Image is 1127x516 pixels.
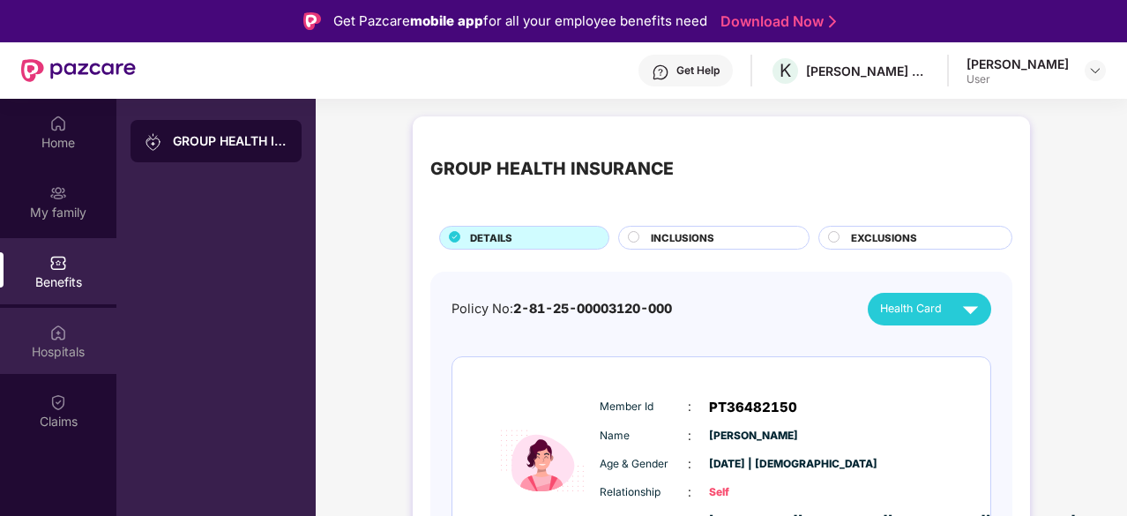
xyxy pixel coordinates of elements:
[600,399,688,415] span: Member Id
[49,115,67,132] img: svg+xml;base64,PHN2ZyBpZD0iSG9tZSIgeG1sbnM9Imh0dHA6Ly93d3cudzMub3JnLzIwMDAvc3ZnIiB3aWR0aD0iMjAiIG...
[709,428,797,445] span: [PERSON_NAME]
[21,59,136,82] img: New Pazcare Logo
[955,294,986,325] img: svg+xml;base64,PHN2ZyB4bWxucz0iaHR0cDovL3d3dy53My5vcmcvMjAwMC9zdmciIHZpZXdCb3g9IjAgMCAyNCAyNCIgd2...
[688,426,691,445] span: :
[513,301,672,316] span: 2-81-25-00003120-000
[688,454,691,474] span: :
[600,484,688,501] span: Relationship
[651,230,714,246] span: INCLUSIONS
[1088,64,1102,78] img: svg+xml;base64,PHN2ZyBpZD0iRHJvcGRvd24tMzJ4MzIiIHhtbG5zPSJodHRwOi8vd3d3LnczLm9yZy8yMDAwL3N2ZyIgd2...
[333,11,707,32] div: Get Pazcare for all your employee benefits need
[688,397,691,416] span: :
[430,155,674,183] div: GROUP HEALTH INSURANCE
[676,64,720,78] div: Get Help
[410,12,483,29] strong: mobile app
[452,299,672,319] div: Policy No:
[829,12,836,31] img: Stroke
[600,428,688,445] span: Name
[49,393,67,411] img: svg+xml;base64,PHN2ZyBpZD0iQ2xhaW0iIHhtbG5zPSJodHRwOi8vd3d3LnczLm9yZy8yMDAwL3N2ZyIgd2lkdGg9IjIwIi...
[652,64,669,81] img: svg+xml;base64,PHN2ZyBpZD0iSGVscC0zMngzMiIgeG1sbnM9Imh0dHA6Ly93d3cudzMub3JnLzIwMDAvc3ZnIiB3aWR0aD...
[709,484,797,501] span: Self
[709,397,797,418] span: PT36482150
[600,456,688,473] span: Age & Gender
[780,60,791,81] span: K
[967,72,1069,86] div: User
[49,324,67,341] img: svg+xml;base64,PHN2ZyBpZD0iSG9zcGl0YWxzIiB4bWxucz0iaHR0cDovL3d3dy53My5vcmcvMjAwMC9zdmciIHdpZHRoPS...
[49,184,67,202] img: svg+xml;base64,PHN2ZyB3aWR0aD0iMjAiIGhlaWdodD0iMjAiIHZpZXdCb3g9IjAgMCAyMCAyMCIgZmlsbD0ibm9uZSIgeG...
[880,300,942,318] span: Health Card
[173,132,287,150] div: GROUP HEALTH INSURANCE
[806,63,929,79] div: [PERSON_NAME] TECHNOLOGIES PRIVATE LIMITED
[720,12,831,31] a: Download Now
[303,12,321,30] img: Logo
[709,456,797,473] span: [DATE] | [DEMOGRAPHIC_DATA]
[868,293,991,325] button: Health Card
[688,482,691,502] span: :
[49,254,67,272] img: svg+xml;base64,PHN2ZyBpZD0iQmVuZWZpdHMiIHhtbG5zPSJodHRwOi8vd3d3LnczLm9yZy8yMDAwL3N2ZyIgd2lkdGg9Ij...
[967,56,1069,72] div: [PERSON_NAME]
[470,230,512,246] span: DETAILS
[145,133,162,151] img: svg+xml;base64,PHN2ZyB3aWR0aD0iMjAiIGhlaWdodD0iMjAiIHZpZXdCb3g9IjAgMCAyMCAyMCIgZmlsbD0ibm9uZSIgeG...
[851,230,917,246] span: EXCLUSIONS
